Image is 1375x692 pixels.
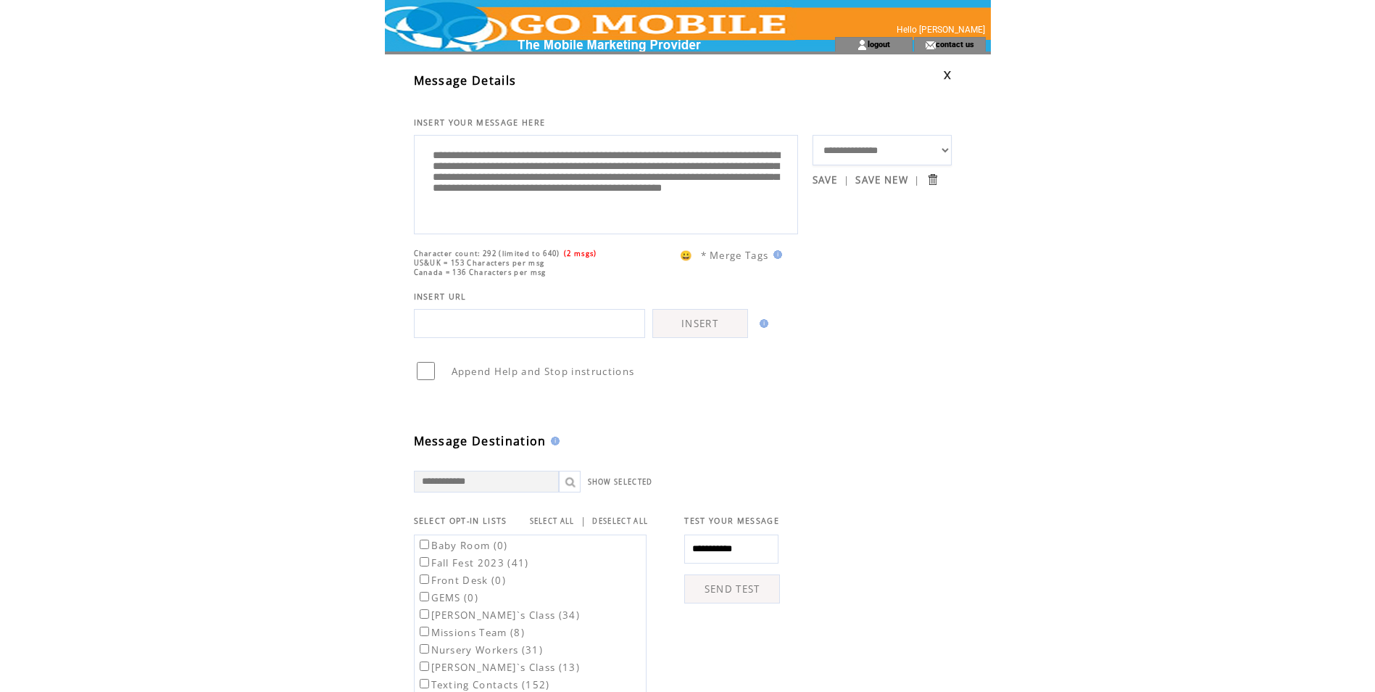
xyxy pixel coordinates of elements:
[420,609,429,619] input: [PERSON_NAME]`s Class (34)
[417,678,550,691] label: Texting Contacts (152)
[592,516,648,526] a: DESELECT ALL
[417,643,544,656] label: Nursery Workers (31)
[420,574,429,584] input: Front Desk (0)
[868,39,890,49] a: logout
[769,250,782,259] img: help.gif
[914,173,920,186] span: |
[420,679,429,688] input: Texting Contacts (152)
[420,557,429,567] input: Fall Fest 2023 (41)
[581,514,586,527] span: |
[547,437,560,445] img: help.gif
[420,662,429,671] input: [PERSON_NAME]`s Class (13)
[414,118,546,128] span: INSERT YOUR MESSAGE HERE
[857,39,868,51] img: account_icon.gif
[414,268,547,277] span: Canada = 136 Characters per msg
[813,173,838,186] a: SAVE
[417,556,529,569] label: Fall Fest 2023 (41)
[417,661,581,674] label: [PERSON_NAME]`s Class (13)
[414,249,560,258] span: Character count: 292 (limited to 640)
[417,626,526,639] label: Missions Team (8)
[755,319,768,328] img: help.gif
[420,592,429,601] input: GEMS (0)
[417,539,508,552] label: Baby Room (0)
[652,309,748,338] a: INSERT
[414,516,507,526] span: SELECT OPT-IN LISTS
[564,249,597,258] span: (2 msgs)
[420,644,429,654] input: Nursery Workers (31)
[680,249,693,262] span: 😀
[420,540,429,549] input: Baby Room (0)
[588,477,653,487] a: SHOW SELECTED
[701,249,769,262] span: * Merge Tags
[417,609,581,622] label: [PERSON_NAME]`s Class (34)
[897,25,985,35] span: Hello [PERSON_NAME]
[925,39,936,51] img: contact_us_icon.gif
[414,292,467,302] span: INSERT URL
[414,258,545,268] span: US&UK = 153 Characters per msg
[530,516,575,526] a: SELECT ALL
[417,591,479,604] label: GEMS (0)
[844,173,849,186] span: |
[684,516,779,526] span: TEST YOUR MESSAGE
[452,365,635,378] span: Append Help and Stop instructions
[417,574,507,587] label: Front Desk (0)
[684,574,780,604] a: SEND TEST
[420,627,429,636] input: Missions Team (8)
[414,433,547,449] span: Message Destination
[855,173,908,186] a: SAVE NEW
[936,39,974,49] a: contact us
[926,173,939,186] input: Submit
[414,73,517,88] span: Message Details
